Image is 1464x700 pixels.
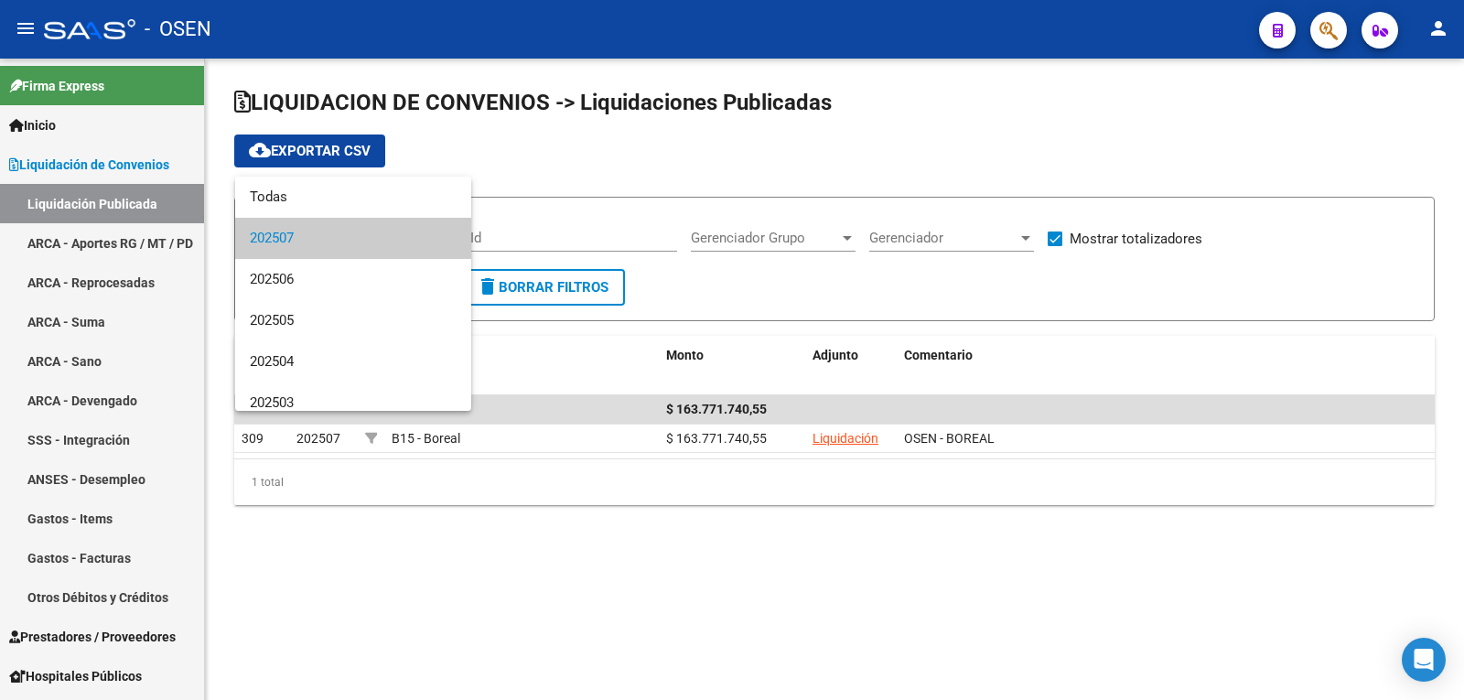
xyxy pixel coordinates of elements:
[250,177,457,218] span: Todas
[250,382,457,424] span: 202503
[250,341,457,382] span: 202504
[1402,638,1446,682] div: Open Intercom Messenger
[250,300,457,341] span: 202505
[250,218,457,259] span: 202507
[250,259,457,300] span: 202506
